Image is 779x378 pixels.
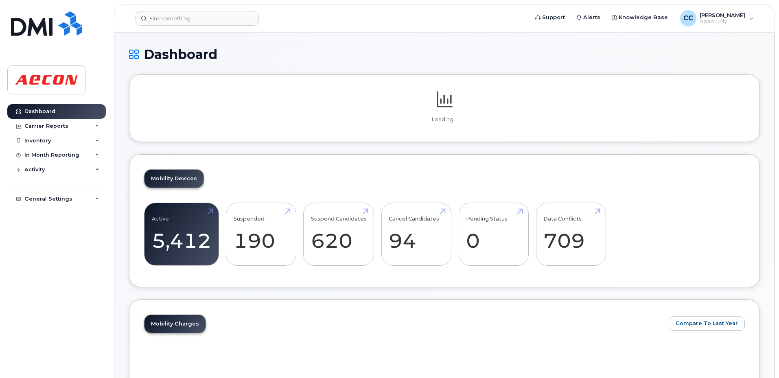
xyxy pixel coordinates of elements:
span: Compare To Last Year [676,319,738,327]
a: Active 5,412 [152,208,211,261]
a: Suspended 190 [234,208,289,261]
h1: Dashboard [129,47,760,61]
button: Compare To Last Year [669,316,745,331]
a: Suspend Candidates 620 [311,208,367,261]
a: Data Conflicts 709 [543,208,598,261]
a: Mobility Charges [144,315,206,333]
p: Loading... [144,116,745,123]
a: Mobility Devices [144,170,204,188]
a: Pending Status 0 [466,208,521,261]
a: Cancel Candidates 94 [389,208,444,261]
